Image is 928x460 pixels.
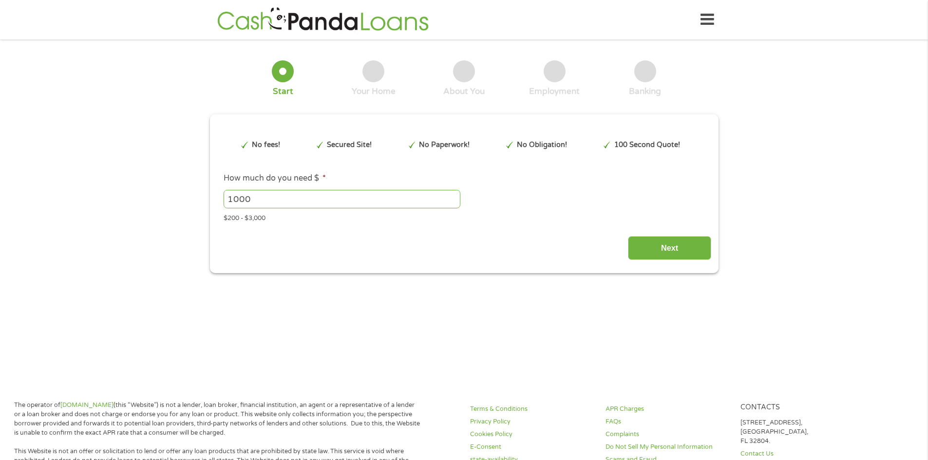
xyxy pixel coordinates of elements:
[214,6,432,34] img: GetLoanNow Logo
[14,401,420,438] p: The operator of (this “Website”) is not a lender, loan broker, financial institution, an agent or...
[60,401,114,409] a: [DOMAIN_NAME]
[252,140,280,150] p: No fees!
[470,405,594,414] a: Terms & Conditions
[470,442,594,452] a: E-Consent
[614,140,680,150] p: 100 Second Quote!
[740,403,864,412] h4: Contacts
[273,86,293,97] div: Start
[419,140,470,150] p: No Paperwork!
[606,430,729,439] a: Complaints
[740,418,864,446] p: [STREET_ADDRESS], [GEOGRAPHIC_DATA], FL 32804.
[352,86,396,97] div: Your Home
[529,86,580,97] div: Employment
[606,405,729,414] a: APR Charges
[224,210,704,223] div: $200 - $3,000
[224,173,326,184] label: How much do you need $
[606,417,729,426] a: FAQs
[470,430,594,439] a: Cookies Policy
[327,140,372,150] p: Secured Site!
[470,417,594,426] a: Privacy Policy
[629,86,661,97] div: Banking
[606,442,729,452] a: Do Not Sell My Personal Information
[517,140,567,150] p: No Obligation!
[628,236,711,260] input: Next
[443,86,485,97] div: About You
